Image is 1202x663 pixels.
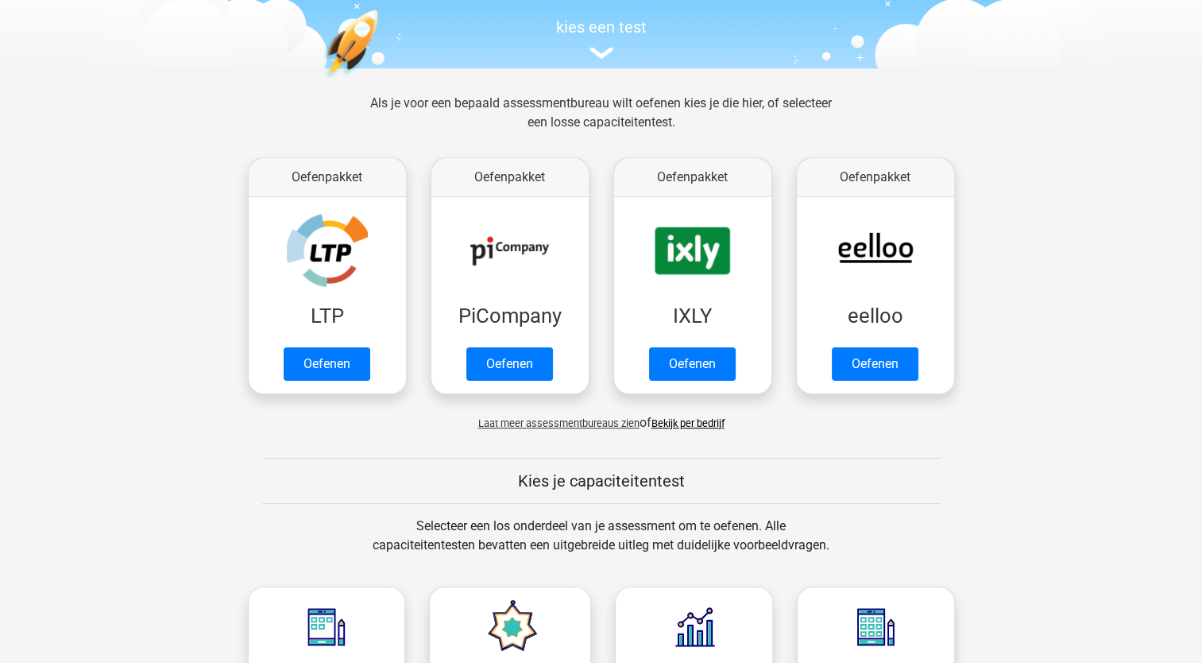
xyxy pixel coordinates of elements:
[284,347,370,381] a: Oefenen
[236,17,967,60] a: kies een test
[358,517,844,574] div: Selecteer een los onderdeel van je assessment om te oefenen. Alle capaciteitentesten bevatten een...
[649,347,736,381] a: Oefenen
[262,471,941,490] h5: Kies je capaciteitentest
[236,17,967,37] h5: kies een test
[323,10,440,153] img: oefenen
[358,94,844,151] div: Als je voor een bepaald assessmentbureau wilt oefenen kies je die hier, of selecteer een losse ca...
[651,417,725,429] a: Bekijk per bedrijf
[478,417,640,429] span: Laat meer assessmentbureaus zien
[466,347,553,381] a: Oefenen
[832,347,918,381] a: Oefenen
[236,401,967,432] div: of
[589,47,613,59] img: assessment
